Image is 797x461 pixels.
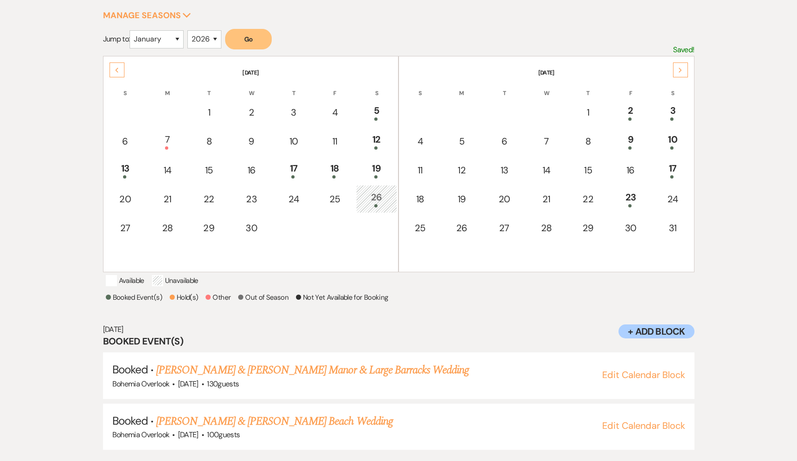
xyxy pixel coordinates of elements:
[572,134,603,148] div: 8
[405,134,435,148] div: 4
[602,421,685,430] button: Edit Calendar Block
[446,221,477,235] div: 26
[178,430,199,440] span: [DATE]
[320,134,350,148] div: 11
[441,78,482,97] th: M
[152,275,199,286] p: Unavailable
[112,430,170,440] span: Bohemia Overlook
[279,192,309,206] div: 24
[104,78,146,97] th: S
[106,292,162,303] p: Booked Event(s)
[526,78,566,97] th: W
[207,379,239,389] span: 130 guests
[658,221,687,235] div: 31
[361,161,392,179] div: 19
[112,362,148,377] span: Booked
[531,192,561,206] div: 21
[152,192,182,206] div: 21
[193,163,224,177] div: 15
[112,379,170,389] span: Bohemia Overlook
[572,192,603,206] div: 22
[658,192,687,206] div: 24
[236,105,268,119] div: 2
[400,78,440,97] th: S
[106,275,144,286] p: Available
[112,413,148,428] span: Booked
[483,78,525,97] th: T
[405,221,435,235] div: 25
[488,163,520,177] div: 13
[296,292,388,303] p: Not Yet Available for Booking
[156,362,469,378] a: [PERSON_NAME] & [PERSON_NAME] Manor & Large Barracks Wedding
[110,221,141,235] div: 27
[572,105,603,119] div: 1
[446,192,477,206] div: 19
[618,324,694,338] button: + Add Block
[361,103,392,121] div: 5
[103,324,694,335] h6: [DATE]
[231,78,273,97] th: W
[405,192,435,206] div: 18
[110,192,141,206] div: 20
[572,163,603,177] div: 15
[615,103,646,121] div: 2
[236,163,268,177] div: 16
[446,134,477,148] div: 5
[152,163,182,177] div: 14
[567,78,608,97] th: T
[188,78,229,97] th: T
[405,163,435,177] div: 11
[274,78,314,97] th: T
[531,163,561,177] div: 14
[653,78,693,97] th: S
[103,335,694,348] h3: Booked Event(s)
[178,379,199,389] span: [DATE]
[488,192,520,206] div: 20
[572,221,603,235] div: 29
[279,105,309,119] div: 3
[110,161,141,179] div: 13
[610,78,652,97] th: F
[488,134,520,148] div: 6
[147,78,187,97] th: M
[103,34,130,44] span: Jump to:
[320,161,350,179] div: 18
[531,221,561,235] div: 28
[361,190,392,207] div: 26
[156,413,393,430] a: [PERSON_NAME] & [PERSON_NAME] Beach Wedding
[152,221,182,235] div: 28
[193,134,224,148] div: 8
[488,221,520,235] div: 27
[103,11,191,20] button: Manage Seasons
[531,134,561,148] div: 7
[356,78,397,97] th: S
[673,44,694,56] p: Saved!
[279,161,309,179] div: 17
[236,134,268,148] div: 9
[615,132,646,150] div: 9
[193,105,224,119] div: 1
[193,192,224,206] div: 22
[400,57,693,77] th: [DATE]
[315,78,355,97] th: F
[658,103,687,121] div: 3
[615,190,646,207] div: 23
[658,161,687,179] div: 17
[615,163,646,177] div: 16
[152,132,182,150] div: 7
[320,105,350,119] div: 4
[225,29,272,49] button: Go
[193,221,224,235] div: 29
[236,192,268,206] div: 23
[658,132,687,150] div: 10
[238,292,289,303] p: Out of Season
[279,134,309,148] div: 10
[446,163,477,177] div: 12
[236,221,268,235] div: 30
[110,134,141,148] div: 6
[361,132,392,150] div: 12
[602,370,685,379] button: Edit Calendar Block
[320,192,350,206] div: 25
[206,292,231,303] p: Other
[615,221,646,235] div: 30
